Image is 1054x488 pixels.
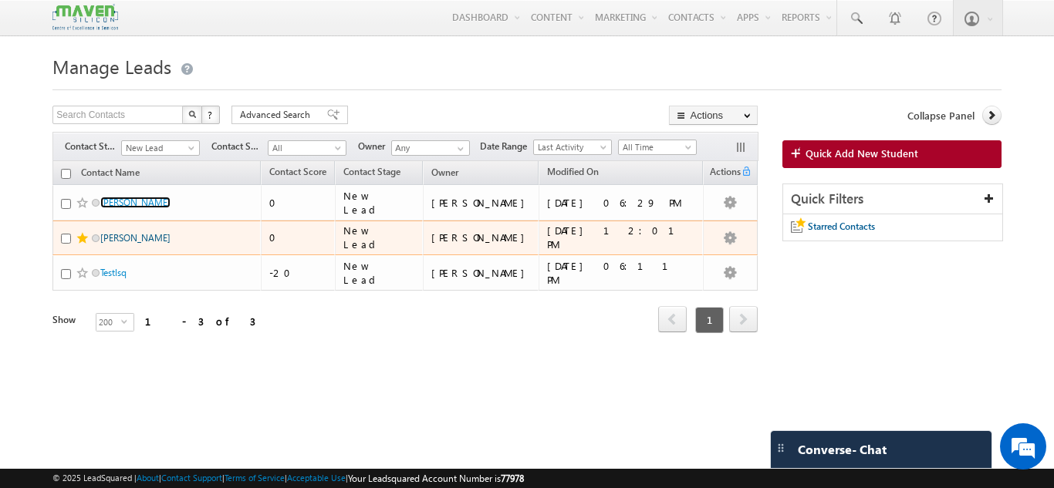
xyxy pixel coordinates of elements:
span: Contact Stage [343,166,400,177]
span: ? [208,108,215,121]
div: 0 [269,196,328,210]
div: Show [52,313,83,327]
div: -20 [269,266,328,280]
a: Terms of Service [225,473,285,483]
a: Contact Name [73,164,147,184]
span: Advanced Search [240,108,315,122]
a: Contact Support [161,473,222,483]
a: Modified On [539,163,606,183]
div: [PERSON_NAME] [431,196,532,210]
textarea: Type your message and hit 'Enter' [20,143,282,365]
div: Quick Filters [783,184,1002,214]
span: Contact Stage [65,140,121,153]
a: [PERSON_NAME] [100,232,171,244]
span: All Time [619,140,692,154]
span: Collapse Panel [907,109,975,123]
input: Type to Search [391,140,470,156]
span: Your Leadsquared Account Number is [348,473,524,484]
div: New Lead [343,224,416,251]
a: All Time [618,140,697,155]
img: d_60004797649_company_0_60004797649 [26,81,65,101]
div: 0 [269,231,328,244]
div: [DATE] 06:29 PM [547,196,696,210]
div: 1 - 3 of 3 [145,312,255,330]
span: next [729,306,758,332]
a: Show All Items [449,141,468,156]
a: [PERSON_NAME] [100,197,171,208]
a: All [268,140,346,156]
a: Testlsq [100,267,127,278]
span: Contact Source [211,140,268,153]
div: New Lead [343,259,416,287]
span: Contact Score [269,166,326,177]
a: Contact Stage [336,163,408,183]
a: Contact Score [262,163,334,183]
div: [DATE] 06:11 PM [547,259,696,287]
span: 200 [96,314,121,331]
button: Actions [669,106,758,125]
img: Custom Logo [52,4,117,31]
button: ? [201,106,220,124]
span: Date Range [480,140,533,153]
div: [PERSON_NAME] [431,266,532,280]
a: Acceptable Use [287,473,346,483]
a: Last Activity [533,140,612,155]
span: Last Activity [534,140,607,154]
div: [DATE] 12:01 PM [547,224,696,251]
span: 1 [695,307,724,333]
div: New Lead [343,189,416,217]
span: New Lead [122,141,195,155]
a: prev [658,308,687,332]
span: Modified On [547,166,599,177]
div: Chat with us now [80,81,259,101]
span: © 2025 LeadSquared | | | | | [52,471,524,486]
a: next [729,308,758,332]
span: Owner [358,140,391,153]
span: Starred Contacts [808,220,875,232]
span: 77978 [501,473,524,484]
span: Manage Leads [52,54,171,79]
img: Search [188,110,196,118]
img: carter-drag [775,442,787,454]
a: About [137,473,159,483]
span: Quick Add New Student [806,146,918,160]
span: All [269,141,342,155]
div: Minimize live chat window [253,8,290,45]
input: Check all records [61,169,71,179]
a: Quick Add New Student [782,140,1002,168]
span: Actions [704,163,741,183]
em: Start Chat [210,379,280,399]
div: [PERSON_NAME] [431,231,532,244]
a: New Lead [121,140,200,156]
span: Converse - Chat [798,443,887,456]
span: Owner [431,167,458,178]
span: prev [658,306,687,332]
span: select [121,318,133,325]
